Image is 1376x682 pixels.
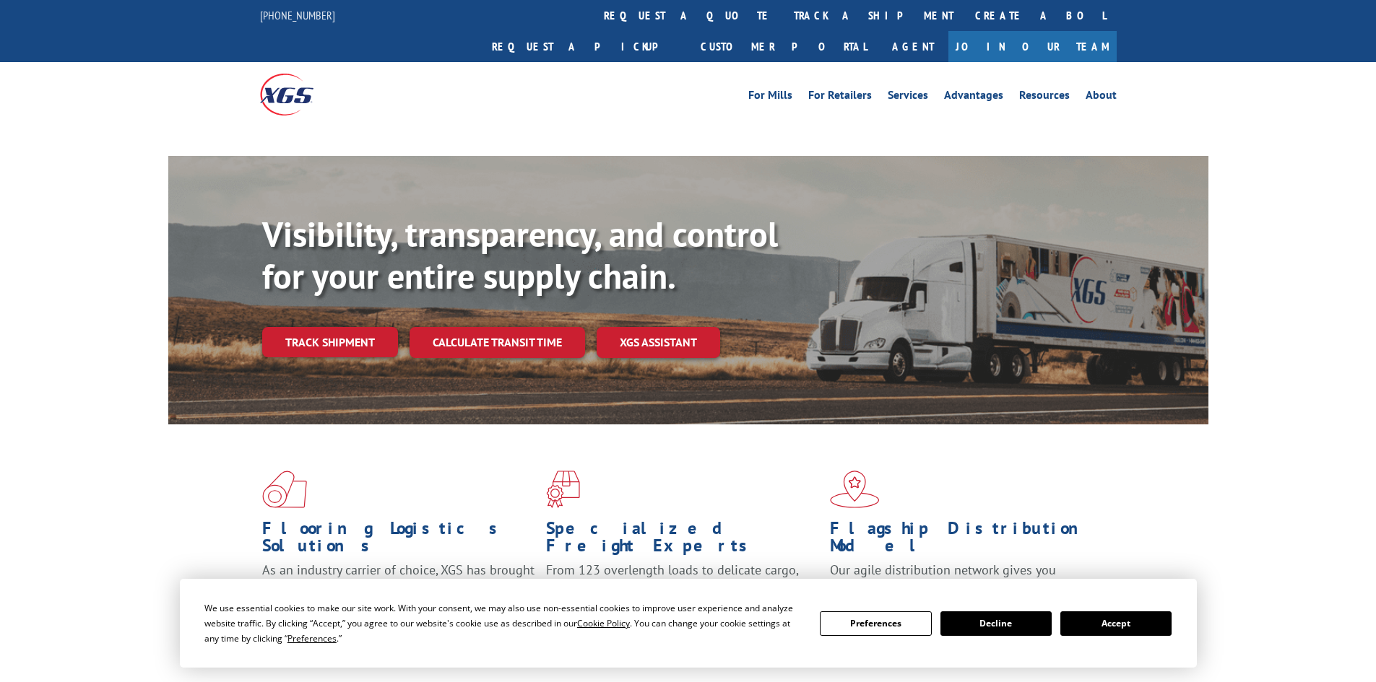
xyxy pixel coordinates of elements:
a: For Retailers [808,89,872,105]
b: Visibility, transparency, and control for your entire supply chain. [262,211,778,298]
a: Resources [1019,89,1070,105]
a: For Mills [748,89,792,105]
a: Customer Portal [690,31,878,62]
a: About [1086,89,1117,105]
h1: Specialized Freight Experts [546,520,819,561]
a: Agent [878,31,948,62]
p: From 123 overlength loads to delicate cargo, our experienced staff knows the best way to move you... [546,561,819,626]
a: Join Our Team [948,31,1117,62]
a: XGS ASSISTANT [597,327,720,358]
a: Request a pickup [481,31,690,62]
button: Accept [1060,611,1172,636]
div: Cookie Consent Prompt [180,579,1197,668]
a: Advantages [944,89,1003,105]
img: xgs-icon-flagship-distribution-model-red [830,471,880,508]
a: Calculate transit time [410,327,585,358]
img: xgs-icon-focused-on-flooring-red [546,471,580,508]
span: Cookie Policy [577,617,630,629]
span: Our agile distribution network gives you nationwide inventory management on demand. [830,561,1096,595]
button: Decline [940,611,1052,636]
span: As an industry carrier of choice, XGS has brought innovation and dedication to flooring logistics... [262,561,535,613]
a: [PHONE_NUMBER] [260,8,335,22]
div: We use essential cookies to make our site work. With your consent, we may also use non-essential ... [204,600,802,646]
h1: Flagship Distribution Model [830,520,1103,561]
img: xgs-icon-total-supply-chain-intelligence-red [262,471,307,508]
a: Services [888,89,928,105]
h1: Flooring Logistics Solutions [262,520,535,561]
button: Preferences [820,611,931,636]
span: Preferences [287,632,337,644]
a: Track shipment [262,327,398,357]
